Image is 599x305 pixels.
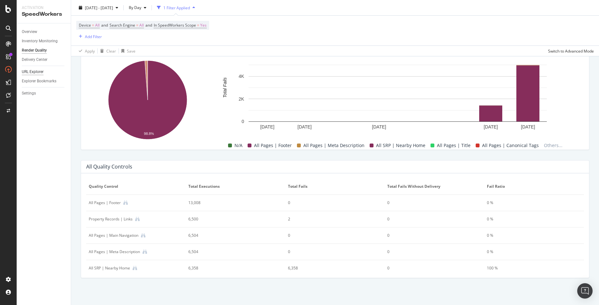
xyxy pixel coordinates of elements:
a: Inventory Monitoring [22,38,66,45]
div: Clear [106,48,116,54]
div: Overview [22,29,37,35]
div: 0 % [487,249,572,255]
a: Delivery Center [22,56,66,63]
span: All [139,21,144,30]
text: [DATE] [298,124,312,129]
span: and [101,22,108,28]
button: By Day [126,3,149,13]
div: Add Filter [85,34,102,39]
div: 6,358 [288,265,373,271]
text: [DATE] [521,124,535,129]
span: Total Executions [188,184,281,189]
span: All SRP | Nearby Home [376,142,425,149]
a: Explorer Bookmarks [22,78,66,85]
div: Switch to Advanced Mode [548,48,594,54]
div: 6,504 [188,233,273,238]
div: Settings [22,90,36,97]
text: 2K [239,96,244,102]
button: 1 Filter Applied [154,3,198,13]
div: Apply [85,48,95,54]
div: 0 [387,249,472,255]
button: Switch to Advanced Mode [546,46,594,56]
a: Overview [22,29,66,35]
svg: A chart. [86,57,209,145]
div: 6,358 [188,265,273,271]
span: Quality Control [89,184,182,189]
div: 100 % [487,265,572,271]
div: Delivery Center [22,56,47,63]
div: All Quality Controls [86,163,132,170]
span: N/A [234,142,242,149]
span: All [95,21,100,30]
div: All Pages | Main Navigation [89,233,138,238]
div: Explorer Bookmarks [22,78,56,85]
div: Property Records | Links [89,216,133,222]
button: Save [119,46,135,56]
text: [DATE] [260,124,275,129]
text: 98.8% [144,132,154,136]
text: Total Fails [222,78,227,98]
button: [DATE] - [DATE] [76,3,121,13]
span: [DATE] - [DATE] [85,5,113,10]
span: = [92,22,94,28]
span: Device [79,22,91,28]
div: 0 % [487,233,572,238]
div: Save [127,48,135,54]
span: All Pages | Canonical Tags [482,142,539,149]
div: 0 [288,200,373,206]
svg: A chart. [211,50,584,136]
a: Settings [22,90,66,97]
div: URL Explorer [22,69,44,75]
span: = [136,22,138,28]
span: = [197,22,199,28]
text: [DATE] [372,124,386,129]
div: Activation [22,5,66,11]
text: 0 [242,119,244,124]
span: In SpeedWorkers Scope [154,22,196,28]
span: Yes [200,21,207,30]
div: All Pages | Meta Description [89,249,140,255]
a: Render Quality [22,47,66,54]
div: 1 Filter Applied [163,5,190,10]
div: 0 [288,233,373,238]
div: 0 [387,233,472,238]
span: Search Engine [110,22,135,28]
text: 4K [239,74,244,79]
a: URL Explorer [22,69,66,75]
button: Clear [98,46,116,56]
span: Total fails without Delivery [387,184,480,189]
div: SpeedWorkers [22,11,66,18]
div: 0 [387,265,472,271]
button: Add Filter [76,33,102,40]
div: 0 % [487,216,572,222]
span: All Pages | Footer [254,142,292,149]
div: 0 [387,216,472,222]
div: 6,504 [188,249,273,255]
div: All Pages | Footer [89,200,121,206]
div: All SRP | Nearby Home [89,265,130,271]
div: 0 % [487,200,572,206]
div: Inventory Monitoring [22,38,58,45]
span: Total Fails [288,184,381,189]
div: 6,500 [188,216,273,222]
span: By Day [126,5,141,10]
div: Render Quality [22,47,47,54]
span: Fail Ratio [487,184,580,189]
span: Others... [541,142,565,149]
span: All Pages | Title [437,142,471,149]
span: All Pages | Meta Description [303,142,365,149]
div: 0 [288,249,373,255]
span: and [145,22,152,28]
div: 0 [387,200,472,206]
button: Apply [76,46,95,56]
div: 13,008 [188,200,273,206]
div: Open Intercom Messenger [577,283,593,299]
div: 2 [288,216,373,222]
text: [DATE] [484,124,498,129]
